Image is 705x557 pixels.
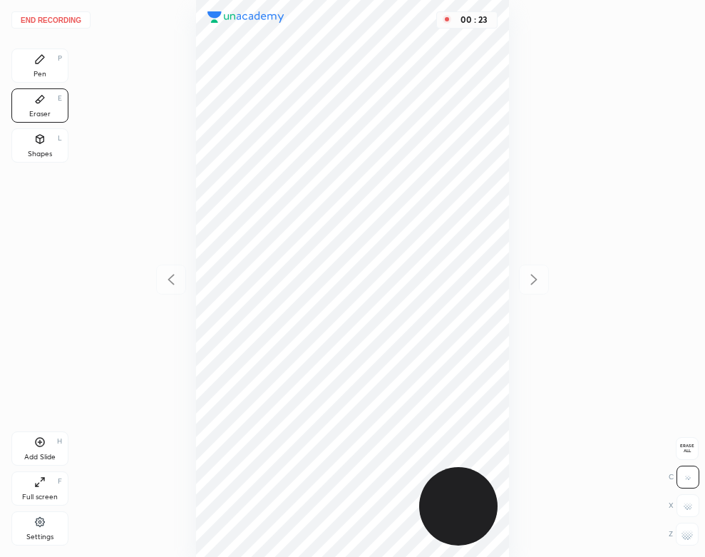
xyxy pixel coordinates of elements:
[22,494,58,501] div: Full screen
[58,95,62,102] div: E
[29,111,51,118] div: Eraser
[669,523,699,546] div: Z
[57,438,62,445] div: H
[457,15,491,25] div: 00 : 23
[669,494,699,517] div: X
[26,533,53,541] div: Settings
[676,444,698,454] span: Erase all
[28,150,52,158] div: Shapes
[11,11,91,29] button: End recording
[58,55,62,62] div: P
[207,11,284,23] img: logo.38c385cc.svg
[24,454,56,461] div: Add Slide
[34,71,46,78] div: Pen
[669,466,699,489] div: C
[58,478,62,485] div: F
[58,135,62,142] div: L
